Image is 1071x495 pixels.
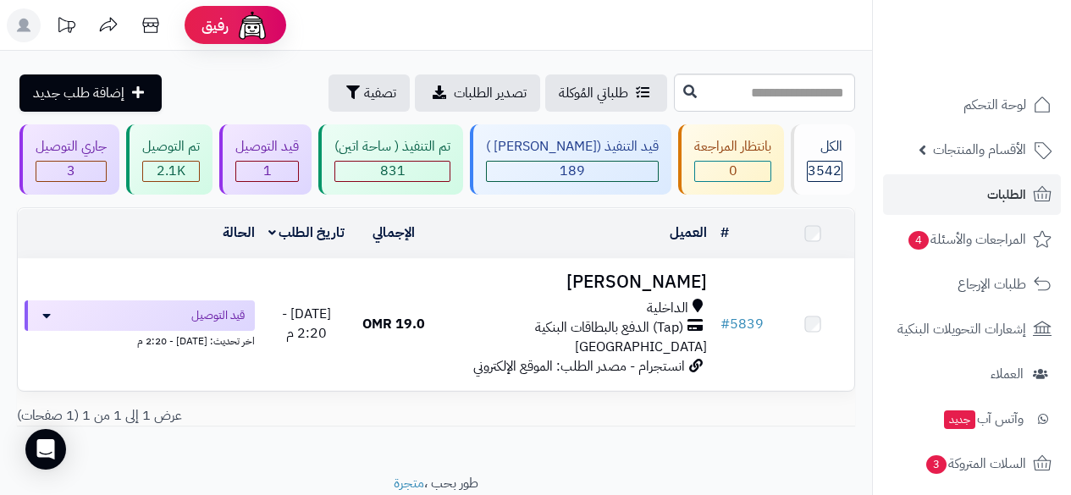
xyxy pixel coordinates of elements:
[933,138,1026,162] span: الأقسام والمنتجات
[335,162,450,181] div: 831
[883,219,1061,260] a: المراجعات والأسئلة4
[235,137,299,157] div: قيد التوصيل
[33,83,124,103] span: إضافة طلب جديد
[647,299,688,318] span: الداخلية
[394,473,424,493] a: متجرة
[560,161,585,181] span: 189
[268,223,345,243] a: تاريخ الطلب
[807,137,842,157] div: الكل
[362,314,425,334] span: 19.0 OMR
[575,337,707,357] span: [GEOGRAPHIC_DATA]
[142,137,200,157] div: تم التوصيل
[315,124,466,195] a: تم التنفيذ ( ساحة اتين) 831
[364,83,396,103] span: تصفية
[729,161,737,181] span: 0
[963,93,1026,117] span: لوحة التحكم
[334,137,450,157] div: تم التنفيذ ( ساحة اتين)
[4,406,436,426] div: عرض 1 إلى 1 من 1 (1 صفحات)
[675,124,787,195] a: بانتظار المراجعة 0
[942,407,1024,431] span: وآتس آب
[808,161,842,181] span: 3542
[720,314,764,334] a: #5839
[380,161,406,181] span: 831
[157,161,185,181] span: 2.1K
[883,443,1061,484] a: السلات المتروكة3
[45,8,87,47] a: تحديثات المنصة
[926,455,947,474] span: 3
[883,264,1061,305] a: طلبات الإرجاع
[19,74,162,112] a: إضافة طلب جديد
[535,318,683,338] span: (Tap) الدفع بالبطاقات البنكية
[883,309,1061,349] a: إشعارات التحويلات البنكية
[328,74,410,112] button: تصفية
[25,331,255,349] div: اخر تحديث: [DATE] - 2:20 م
[202,15,229,36] span: رفيق
[216,124,315,195] a: قيد التوصيل 1
[473,356,685,377] span: انستجرام - مصدر الطلب: الموقع الإلكتروني
[944,410,975,429] span: جديد
[907,228,1026,251] span: المراجعات والأسئلة
[787,124,858,195] a: الكل3542
[36,137,107,157] div: جاري التوصيل
[987,183,1026,206] span: الطلبات
[883,399,1061,439] a: وآتس آبجديد
[36,162,106,181] div: 3
[454,83,527,103] span: تصدير الطلبات
[897,317,1026,341] span: إشعارات التحويلات البنكية
[958,272,1026,296] span: طلبات الإرجاع
[720,223,729,243] a: #
[670,223,707,243] a: العميل
[25,429,66,470] div: Open Intercom Messenger
[486,137,659,157] div: قيد التنفيذ ([PERSON_NAME] )
[67,161,75,181] span: 3
[223,223,255,243] a: الحالة
[16,124,123,195] a: جاري التوصيل 3
[720,314,730,334] span: #
[415,74,540,112] a: تصدير الطلبات
[695,162,770,181] div: 0
[487,162,658,181] div: 189
[123,124,216,195] a: تم التوصيل 2.1K
[442,272,707,292] h3: [PERSON_NAME]
[236,162,298,181] div: 1
[373,223,415,243] a: الإجمالي
[883,354,1061,394] a: العملاء
[235,8,269,42] img: ai-face.png
[559,83,628,103] span: طلباتي المُوكلة
[191,307,245,324] span: قيد التوصيل
[908,231,929,250] span: 4
[925,452,1026,476] span: السلات المتروكة
[545,74,667,112] a: طلباتي المُوكلة
[263,161,272,181] span: 1
[883,85,1061,125] a: لوحة التحكم
[883,174,1061,215] a: الطلبات
[282,304,331,344] span: [DATE] - 2:20 م
[466,124,675,195] a: قيد التنفيذ ([PERSON_NAME] ) 189
[991,362,1024,386] span: العملاء
[143,162,199,181] div: 2068
[694,137,771,157] div: بانتظار المراجعة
